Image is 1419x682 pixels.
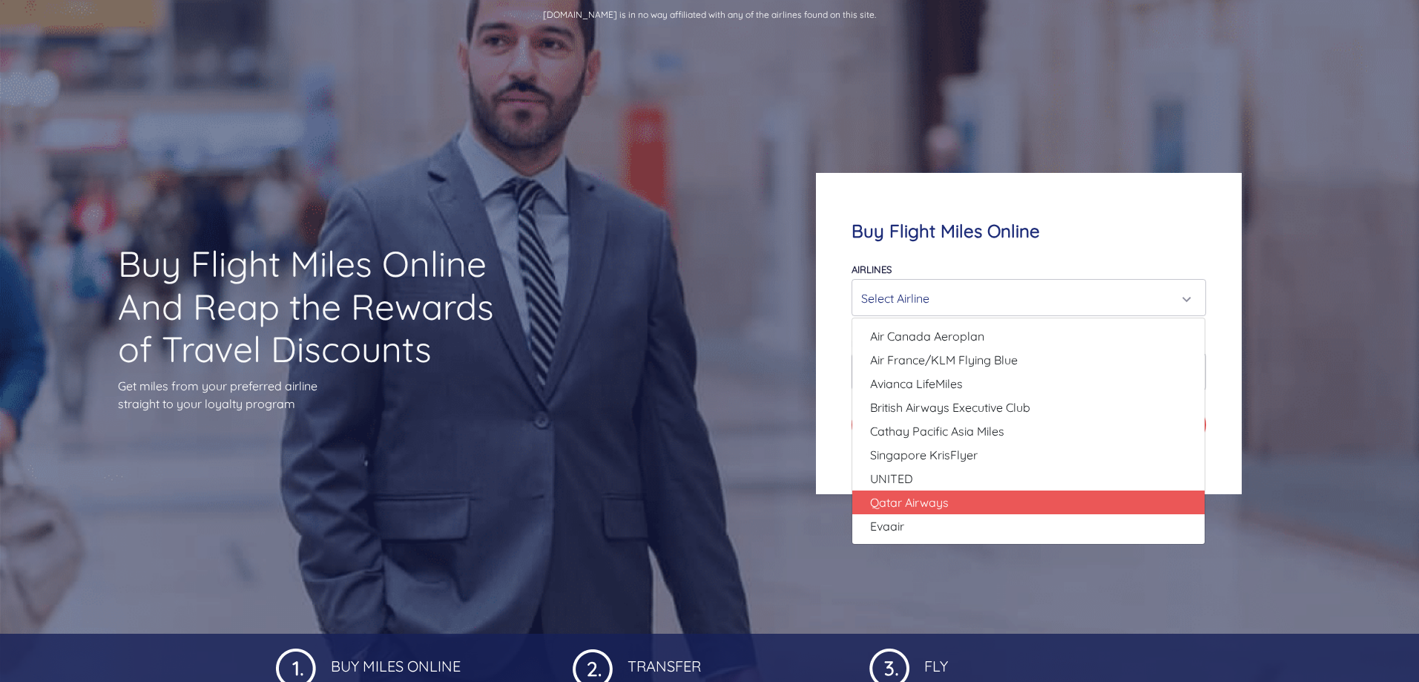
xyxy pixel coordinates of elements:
[852,263,892,275] label: Airlines
[328,646,550,675] h4: Buy Miles Online
[870,327,984,345] span: Air Canada Aeroplan
[870,375,963,393] span: Avianca LifeMiles
[870,351,1018,369] span: Air France/KLM Flying Blue
[921,646,1144,675] h4: Fly
[118,377,520,413] p: Get miles from your preferred airline straight to your loyalty program
[870,399,1030,416] span: British Airways Executive Club
[870,470,913,488] span: UNITED
[861,284,1187,312] div: Select Airline
[870,494,949,511] span: Qatar Airways
[870,446,978,464] span: Singapore KrisFlyer
[852,220,1205,242] h4: Buy Flight Miles Online
[118,243,520,371] h1: Buy Flight Miles Online And Reap the Rewards of Travel Discounts
[870,517,904,535] span: Evaair
[625,646,847,675] h4: Transfer
[852,279,1205,316] button: Select Airline
[870,422,1004,440] span: Cathay Pacific Asia Miles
